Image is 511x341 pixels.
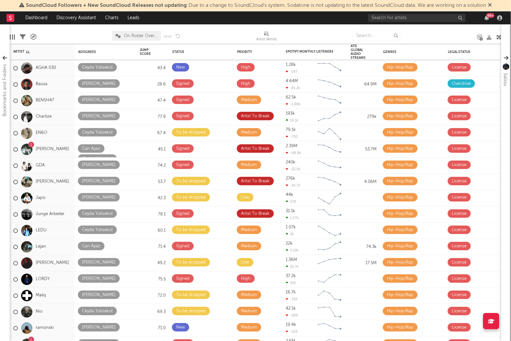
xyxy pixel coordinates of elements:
div: High [241,275,250,283]
div: Hip-Hop/Rap [387,80,413,88]
div: 79.1k [286,128,296,132]
svg: Chart title [315,304,344,320]
div: [PERSON_NAME] [82,161,116,169]
a: GDA [36,163,45,168]
div: 37.2k [286,274,296,278]
div: Assignees [78,50,124,54]
div: 276k [286,177,295,181]
svg: Chart title [315,60,344,76]
div: New [176,324,185,332]
div: -589 [286,313,298,318]
input: Search... [353,31,401,41]
div: 49.2 [140,259,166,267]
div: 578 [286,200,296,204]
div: Medium [241,129,257,137]
div: License [452,194,467,202]
div: Medium [241,308,257,315]
div: 32.7k [286,265,299,269]
div: Bookmarks and Folders [1,64,9,116]
div: -22.5k [286,167,300,171]
div: License [452,161,467,169]
div: -332 [286,297,298,301]
div: License [452,275,467,283]
div: Can Ayaz [82,145,100,153]
div: Hip-Hop/Rap [387,308,413,315]
div: Hip-Hop/Rap [387,243,413,250]
div: 256 [286,281,296,285]
a: Nio [36,309,43,315]
svg: Chart title [315,76,344,93]
svg: Chart title [315,223,344,239]
div: To be dropped [176,177,206,185]
div: Medium [241,243,257,250]
a: Lejan [36,244,46,250]
div: Ceyda Yüksekol [82,308,113,315]
div: High [241,64,250,72]
a: BENSH47 [36,98,54,103]
div: 35 [286,232,294,236]
div: 45.1 [140,146,166,153]
div: -197 [286,70,298,74]
svg: Chart title [315,320,344,336]
svg: Chart title [315,239,344,255]
svg: Chart title [315,206,344,223]
div: 28.6 [140,81,166,88]
div: License [452,243,467,250]
svg: Chart title [315,190,344,206]
div: Filters [20,28,26,46]
div: 78.1 [140,211,166,218]
a: Leads [123,11,144,24]
div: Artist [13,50,62,54]
div: [PERSON_NAME] [82,291,116,299]
div: Hip-Hop/Rap [387,210,413,218]
div: Medium [241,161,257,169]
div: Artist To Break [241,145,270,153]
button: Save [163,35,172,38]
div: 43.4 [140,64,166,72]
div: Hip-Hop/Rap [387,64,413,72]
div: 69.3 [140,308,166,316]
div: Artist To Break [241,177,270,185]
div: Ceyda Yüksekol [82,210,113,218]
div: Artist (Artist) [256,28,277,46]
div: Genres [383,50,425,54]
div: 1.28k [286,63,296,67]
div: To be dropped [176,129,206,137]
a: LEDU [36,228,46,233]
div: License [452,210,467,218]
div: Legal Status [448,50,490,54]
svg: Chart title [315,93,344,109]
a: [PERSON_NAME] [36,147,69,152]
div: [PERSON_NAME] [82,275,116,283]
div: 2.39M [286,144,298,148]
div: 75.5 [140,276,166,283]
a: Bausa [36,82,47,87]
div: License [452,259,467,267]
div: License [452,64,467,72]
a: Discovery Assistant [52,11,101,24]
div: 42.1k [286,307,296,311]
div: Hip-Hop/Rap [387,324,413,332]
a: LORDY [36,277,50,282]
div: Hip-Hop/Rap [387,145,413,153]
input: Search for artists [368,14,466,22]
div: 31.1k [286,209,295,213]
div: License [452,112,467,120]
div: 74.3k [351,243,377,251]
div: License [452,145,467,153]
div: License [452,291,467,299]
div: [PERSON_NAME] [82,96,116,104]
div: -750 [286,135,298,139]
div: Signed [176,275,189,283]
div: Status [172,50,214,54]
div: 240k [286,160,296,164]
div: Ceyda Yüksekol [82,64,113,72]
div: Hip-Hop/Rap [387,259,413,267]
a: Junge Arbeiter [36,212,65,217]
div: -1.88k [286,102,301,106]
a: [PERSON_NAME] [36,260,69,266]
div: Signed [176,112,189,120]
div: 42.3 [140,194,166,202]
div: Hip-Hop/Rap [387,194,413,202]
div: High [241,80,250,88]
